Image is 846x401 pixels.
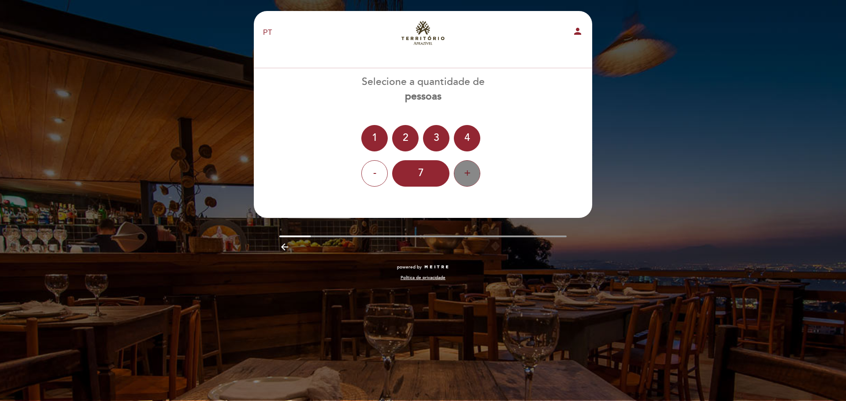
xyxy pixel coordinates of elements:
[454,125,480,151] div: 4
[368,21,478,45] a: Aprazível
[397,264,449,270] a: powered by
[392,125,419,151] div: 2
[392,160,449,187] div: 7
[572,26,583,37] i: person
[361,160,388,187] div: -
[253,75,593,104] div: Selecione a quantidade de
[423,125,449,151] div: 3
[279,242,290,252] i: arrow_backward
[397,264,422,270] span: powered by
[405,90,442,103] b: pessoas
[454,160,480,187] div: +
[424,265,449,269] img: MEITRE
[361,125,388,151] div: 1
[401,275,445,281] a: Política de privacidade
[572,26,583,40] button: person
